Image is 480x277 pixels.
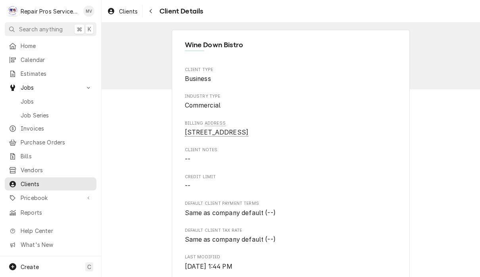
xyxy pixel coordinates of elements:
span: [DATE] 1:44 PM [185,263,232,270]
div: Client Information [185,40,397,57]
span: Invoices [21,124,92,133]
span: Client Notes [185,155,397,164]
span: ⌘ [77,25,82,33]
a: Jobs [5,95,96,108]
div: Client Type [185,67,397,84]
a: Go to Jobs [5,81,96,94]
a: Reports [5,206,96,219]
a: Purchase Orders [5,136,96,149]
div: Credit Limit [185,174,397,191]
span: Billing Address [185,128,397,137]
span: Bills [21,152,92,160]
button: Navigate back [144,5,157,17]
span: K [88,25,91,33]
span: Client Type [185,74,397,84]
a: Invoices [5,122,96,135]
a: Job Series [5,109,96,122]
a: Go to Help Center [5,224,96,237]
div: Mindy Volker's Avatar [83,6,94,17]
span: Calendar [21,56,92,64]
span: Credit Limit [185,181,397,191]
span: Home [21,42,92,50]
div: MV [83,6,94,17]
div: Repair Pros Services Inc [21,7,79,15]
div: Default Client Payment Terms [185,200,397,217]
span: Vendors [21,166,92,174]
span: C [87,263,91,271]
span: -- [185,182,190,190]
span: Business [185,75,211,83]
span: Industry Type [185,101,397,110]
span: Last Modified [185,254,397,260]
span: -- [185,156,190,163]
span: Help Center [21,227,92,235]
span: Last Modified [185,262,397,271]
a: Go to What's New [5,238,96,251]
div: Client Notes [185,147,397,164]
a: Clients [5,177,96,190]
span: Client Details [157,6,203,17]
span: Credit Limit [185,174,397,180]
span: Job Series [21,111,92,119]
span: Search anything [19,25,63,33]
a: Bills [5,150,96,163]
span: Jobs [21,97,92,106]
div: Industry Type [185,93,397,110]
a: Estimates [5,67,96,80]
a: Calendar [5,53,96,66]
span: Default Client Payment Terms [185,208,397,218]
span: Default Client Tax Rate [185,227,397,234]
span: Create [21,264,39,270]
a: Home [5,39,96,52]
span: Industry Type [185,93,397,100]
span: Estimates [21,69,92,78]
div: R [7,6,18,17]
span: What's New [21,240,92,249]
button: Search anything⌘K [5,22,96,36]
span: Default Client Tax Rate [185,235,397,244]
a: Vendors [5,164,96,177]
span: Default Client Payment Terms [185,200,397,207]
a: Go to Pricebook [5,191,96,204]
span: Reports [21,208,92,217]
span: Client Type [185,67,397,73]
span: Pricebook [21,194,81,202]
a: Clients [104,5,141,18]
div: Default Client Tax Rate [185,227,397,244]
span: Clients [21,180,92,188]
span: Commercial [185,102,221,109]
span: Same as company default (--) [185,209,276,217]
div: Repair Pros Services Inc's Avatar [7,6,18,17]
span: Same as company default (--) [185,236,276,243]
div: Billing Address [185,120,397,137]
span: Name [185,40,397,50]
span: Jobs [21,83,81,92]
span: Client Notes [185,147,397,153]
div: Last Modified [185,254,397,271]
span: Billing [185,120,397,127]
span: Purchase Orders [21,138,92,146]
span: Clients [119,7,138,15]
